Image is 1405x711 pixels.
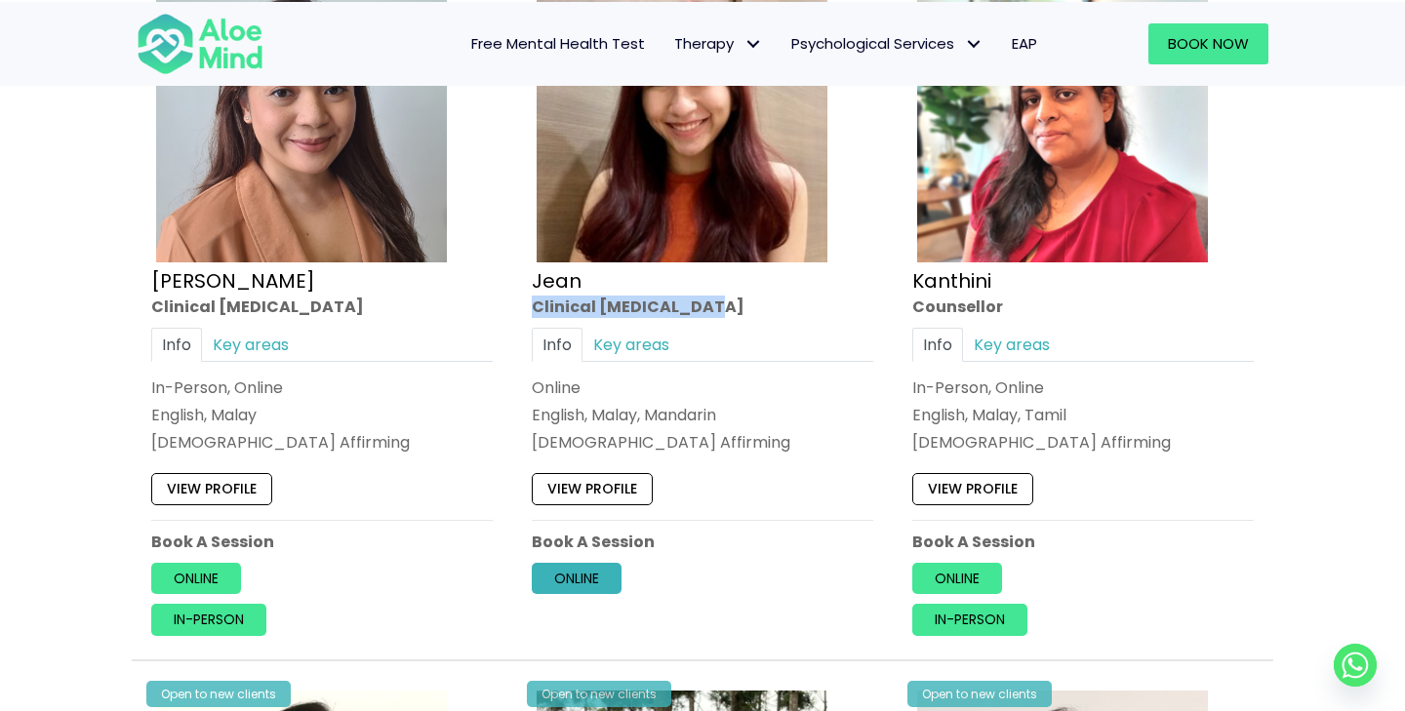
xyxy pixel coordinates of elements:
[912,328,963,362] a: Info
[289,23,1052,64] nav: Menu
[912,376,1254,399] div: In-Person, Online
[151,376,493,399] div: In-Person, Online
[151,404,493,426] p: English, Malay
[912,563,1002,594] a: Online
[532,473,653,504] a: View profile
[1148,23,1268,64] a: Book Now
[739,29,767,58] span: Therapy: submenu
[151,328,202,362] a: Info
[527,681,671,707] div: Open to new clients
[532,531,873,553] p: Book A Session
[1334,644,1377,687] a: Whatsapp
[777,23,997,64] a: Psychological ServicesPsychological Services: submenu
[912,431,1254,454] div: [DEMOGRAPHIC_DATA] Affirming
[912,604,1027,635] a: In-person
[202,328,300,362] a: Key areas
[532,295,873,317] div: Clinical [MEDICAL_DATA]
[1012,33,1037,54] span: EAP
[137,12,263,76] img: Aloe mind Logo
[912,473,1033,504] a: View profile
[791,33,983,54] span: Psychological Services
[963,328,1061,362] a: Key areas
[471,33,645,54] span: Free Mental Health Test
[151,563,241,594] a: Online
[151,295,493,317] div: Clinical [MEDICAL_DATA]
[660,23,777,64] a: TherapyTherapy: submenu
[907,681,1052,707] div: Open to new clients
[151,266,315,294] a: [PERSON_NAME]
[532,563,622,594] a: Online
[912,295,1254,317] div: Counsellor
[151,531,493,553] p: Book A Session
[532,404,873,426] p: English, Malay, Mandarin
[582,328,680,362] a: Key areas
[912,266,991,294] a: Kanthini
[146,681,291,707] div: Open to new clients
[532,328,582,362] a: Info
[912,531,1254,553] p: Book A Session
[151,604,266,635] a: In-person
[912,404,1254,426] p: English, Malay, Tamil
[674,33,762,54] span: Therapy
[532,431,873,454] div: [DEMOGRAPHIC_DATA] Affirming
[151,473,272,504] a: View profile
[1168,33,1249,54] span: Book Now
[457,23,660,64] a: Free Mental Health Test
[959,29,987,58] span: Psychological Services: submenu
[997,23,1052,64] a: EAP
[532,376,873,399] div: Online
[151,431,493,454] div: [DEMOGRAPHIC_DATA] Affirming
[532,266,582,294] a: Jean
